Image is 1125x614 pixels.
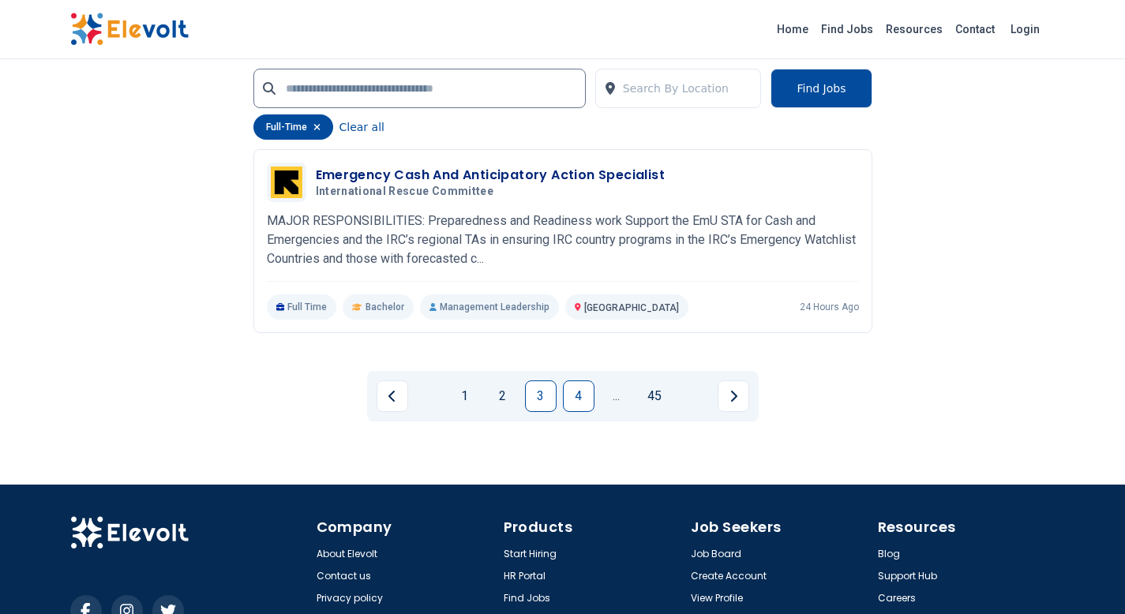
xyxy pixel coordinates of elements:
div: full-time [253,114,333,140]
a: HR Portal [504,570,546,582]
h4: Job Seekers [691,516,868,538]
a: About Elevolt [317,548,377,560]
img: International Rescue Committee [271,167,302,198]
h4: Products [504,516,681,538]
p: 24 hours ago [800,301,859,313]
a: Job Board [691,548,741,560]
a: Blog [878,548,900,560]
a: Start Hiring [504,548,557,560]
img: Elevolt [70,516,189,549]
span: International Rescue Committee [316,185,494,199]
a: International Rescue CommitteeEmergency Cash And Anticipatory Action SpecialistInternational Resc... [267,163,859,320]
h3: Emergency Cash And Anticipatory Action Specialist [316,166,666,185]
a: Careers [878,592,916,605]
a: Page 2 [487,380,519,412]
a: Create Account [691,570,767,582]
iframe: Chat Widget [1046,538,1125,614]
button: Find Jobs [771,69,872,108]
a: Page 1 [449,380,481,412]
a: Home [771,17,815,42]
span: Bachelor [366,301,404,313]
a: Resources [879,17,949,42]
a: Contact [949,17,1001,42]
a: Page 45 [639,380,670,412]
a: Find Jobs [815,17,879,42]
a: Support Hub [878,570,937,582]
p: MAJOR RESPONSIBILITIES: Preparedness and Readiness work Support the EmU STA for Cash and Emergenc... [267,212,859,268]
h4: Company [317,516,494,538]
span: [GEOGRAPHIC_DATA] [584,302,679,313]
a: Previous page [377,380,408,412]
button: Clear all [339,114,384,140]
p: Full Time [267,294,337,320]
a: Contact us [317,570,371,582]
img: Elevolt [70,13,189,46]
a: Next page [718,380,749,412]
a: Page 3 is your current page [525,380,557,412]
a: Find Jobs [504,592,550,605]
ul: Pagination [377,380,749,412]
a: View Profile [691,592,743,605]
a: Page 4 [563,380,594,412]
p: Management Leadership [420,294,559,320]
a: Login [1001,13,1049,45]
a: Jump forward [601,380,632,412]
a: Privacy policy [317,592,383,605]
h4: Resources [878,516,1056,538]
